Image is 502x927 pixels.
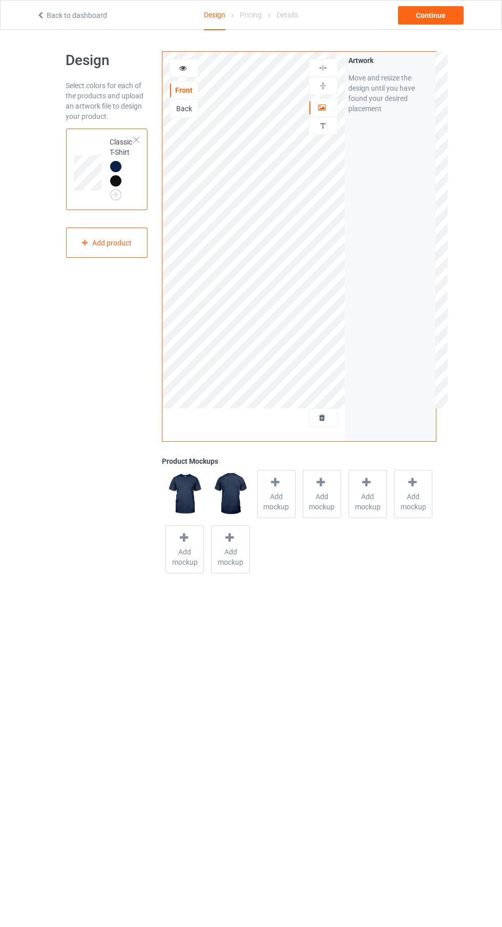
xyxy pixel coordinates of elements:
[66,80,148,121] div: Select colors for each of the products and upload an artwork file to design your product.
[165,470,204,518] img: regular.jpg
[398,6,464,25] div: Continue
[240,1,262,29] div: Pricing
[258,491,295,512] span: Add mockup
[66,228,148,258] div: Add product
[165,525,204,573] div: Add mockup
[162,456,436,466] div: Product Mockups
[394,470,432,518] div: Add mockup
[170,104,198,114] div: Back
[348,55,432,66] div: Artwork
[66,51,148,70] h1: Design
[318,63,328,73] img: svg%3E%0A
[66,129,148,210] div: Classic T-Shirt
[166,547,203,567] span: Add mockup
[394,491,432,512] span: Add mockup
[211,470,249,518] img: regular.jpg
[212,547,249,567] span: Add mockup
[303,491,341,512] span: Add mockup
[211,525,249,573] div: Add mockup
[110,137,135,197] div: Classic T-Shirt
[204,1,225,30] div: Design
[277,1,298,29] div: Details
[349,491,386,512] span: Add mockup
[318,121,328,131] img: svg%3E%0A
[318,81,328,91] img: svg%3E%0A
[36,11,107,19] a: Back to dashboard
[110,189,121,200] img: svg+xml;base64,PD94bWwgdmVyc2lvbj0iMS4wIiBlbmNvZGluZz0iVVRGLTgiPz4KPHN2ZyB3aWR0aD0iMjJweCIgaGVpZ2...
[257,470,296,518] div: Add mockup
[303,470,341,518] div: Add mockup
[348,470,387,518] div: Add mockup
[170,85,198,95] div: Front
[348,73,432,114] div: Move and resize the design until you have found your desired placement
